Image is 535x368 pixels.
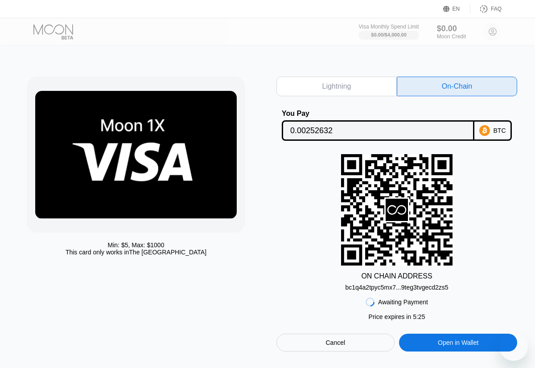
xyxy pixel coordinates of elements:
[358,24,419,30] div: Visa Monthly Spend Limit
[276,77,397,96] div: Lightning
[276,110,517,141] div: You PayBTC
[358,24,419,40] div: Visa Monthly Spend Limit$0.00/$4,000.00
[399,334,517,352] div: Open in Wallet
[453,6,460,12] div: EN
[491,6,502,12] div: FAQ
[322,82,351,91] div: Lightning
[378,298,428,306] div: Awaiting Payment
[494,127,506,134] div: BTC
[413,313,425,320] span: 5 : 25
[499,332,528,361] iframe: Button to launch messaging window
[326,339,346,347] div: Cancel
[276,334,395,352] div: Cancel
[438,339,478,347] div: Open in Wallet
[282,110,474,118] div: You Pay
[345,280,448,291] div: bc1q4a2tpyc5mx7...9teg3tvgecd2zs5
[442,82,472,91] div: On-Chain
[66,249,206,256] div: This card only works in The [GEOGRAPHIC_DATA]
[108,241,165,249] div: Min: $ 5 , Max: $ 1000
[397,77,517,96] div: On-Chain
[369,313,425,320] div: Price expires in
[345,284,448,291] div: bc1q4a2tpyc5mx7...9teg3tvgecd2zs5
[371,32,407,37] div: $0.00 / $4,000.00
[443,4,470,13] div: EN
[361,272,432,280] div: ON CHAIN ADDRESS
[470,4,502,13] div: FAQ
